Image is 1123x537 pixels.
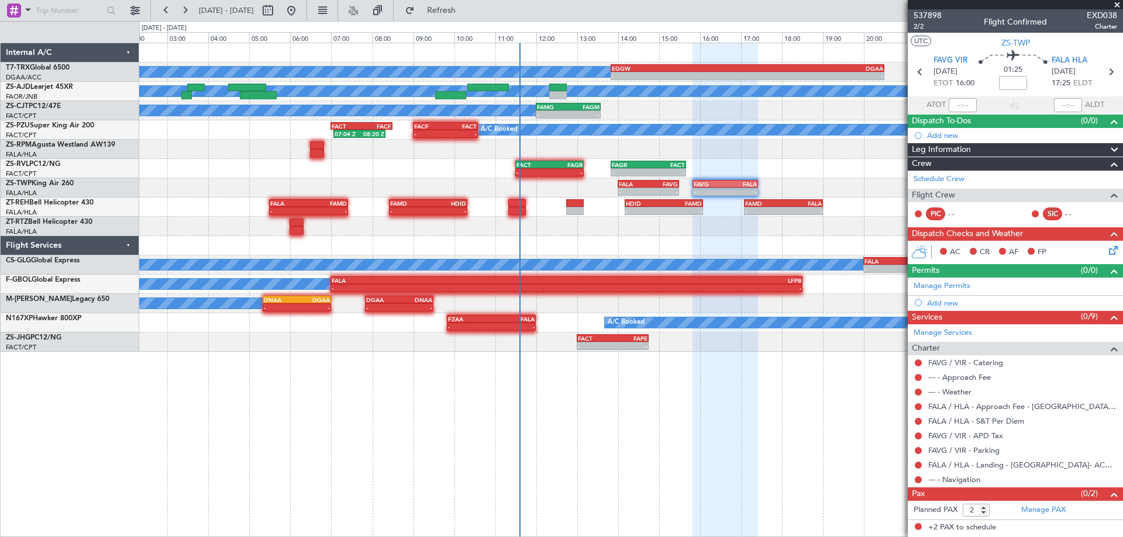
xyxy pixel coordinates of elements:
a: ZS-CJTPC12/47E [6,103,61,110]
div: FAMD [309,200,347,207]
div: - [390,207,428,214]
a: ZS-PZUSuper King Air 200 [6,122,94,129]
span: (0/0) [1081,264,1098,276]
span: Pax [912,487,925,501]
div: - [332,285,566,292]
a: DGAA/ACC [6,73,42,82]
div: - [578,342,613,349]
span: ZT-RTZ [6,219,28,226]
div: - [445,130,477,137]
div: FAMD [745,200,783,207]
div: 21:00 [905,32,946,43]
div: FALA [864,258,1095,265]
div: Add new [927,298,1117,308]
div: - [399,304,432,311]
a: FALA/HLA [6,227,37,236]
div: - [649,169,685,176]
div: FALA [491,316,535,323]
div: - [309,207,347,214]
span: ZS-JHG [6,334,30,341]
input: --:-- [949,98,977,112]
div: 15:00 [659,32,700,43]
div: 04:00 [208,32,249,43]
span: [DATE] - [DATE] [199,5,254,16]
span: [DATE] [933,66,957,78]
div: - [491,323,535,330]
div: 03:00 [167,32,208,43]
a: N167XPHawker 800XP [6,315,81,322]
a: ZS-RVLPC12/NG [6,161,60,168]
span: FP [1038,247,1046,258]
span: EXD038 [1087,9,1117,22]
a: FAVG / VIR - Catering [928,358,1003,368]
span: ZS-CJT [6,103,29,110]
div: 07:00 [331,32,372,43]
div: 11:00 [495,32,536,43]
a: Manage Services [914,327,972,339]
a: FALA/HLA [6,150,37,159]
span: CR [980,247,990,258]
span: Dispatch Checks and Weather [912,227,1023,241]
span: ZS-TWP [6,180,32,187]
div: - [428,207,466,214]
a: FALA / HLA - S&T Per Diem [928,416,1024,426]
div: Flight Confirmed [984,16,1047,28]
div: DGAA [747,65,883,72]
div: FACT [516,161,550,168]
div: 06:00 [290,32,331,43]
div: - [612,342,647,349]
a: M-[PERSON_NAME]Legacy 650 [6,296,109,303]
a: FACT/CPT [6,112,36,120]
div: 09:00 [414,32,454,43]
span: +2 PAX to schedule [928,522,996,533]
span: N167XP [6,315,33,322]
span: ELDT [1073,78,1092,89]
div: 17:00 [741,32,782,43]
span: Charter [1087,22,1117,32]
span: FALA HLA [1052,55,1087,67]
div: - [694,188,725,195]
div: - - [948,209,974,219]
div: 07:04 Z [335,130,360,137]
div: FAGR [549,161,583,168]
a: FACT/CPT [6,169,36,178]
a: ZS-AJDLearjet 45XR [6,84,73,91]
div: FALA [619,181,649,188]
a: --- - Navigation [928,474,980,484]
div: FAMG [537,103,569,110]
div: - [783,207,821,214]
span: ATOT [926,99,946,111]
div: - [864,265,1095,272]
div: - [567,285,801,292]
div: - [516,169,550,176]
span: (0/9) [1081,310,1098,323]
div: 18:00 [782,32,823,43]
span: ZS-PZU [6,122,30,129]
input: Trip Number [36,2,103,19]
a: --- - Approach Fee [928,372,991,382]
div: 13:00 [577,32,618,43]
div: LFPB [567,277,801,284]
a: FACT/CPT [6,343,36,352]
div: - [747,72,883,79]
div: FAVG [649,181,678,188]
a: FALA/HLA [6,189,37,198]
span: 01:25 [1004,64,1022,76]
div: FALA [270,200,308,207]
div: FALA [783,200,821,207]
span: Services [912,311,942,324]
button: Refresh [399,1,470,20]
div: - [626,207,664,214]
div: - [549,169,583,176]
div: 20:00 [864,32,905,43]
div: 14:00 [618,32,659,43]
a: FALA / HLA - Approach Fee - [GEOGRAPHIC_DATA]- ACC # 1800 [928,401,1117,411]
a: CS-GLGGlobal Express [6,257,80,264]
span: FAVG VIR [933,55,967,67]
a: Schedule Crew [914,174,964,185]
div: [DATE] - [DATE] [142,23,187,33]
div: FACT [445,123,477,130]
a: Manage PAX [1021,504,1066,516]
span: 17:25 [1052,78,1070,89]
div: - [448,323,491,330]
